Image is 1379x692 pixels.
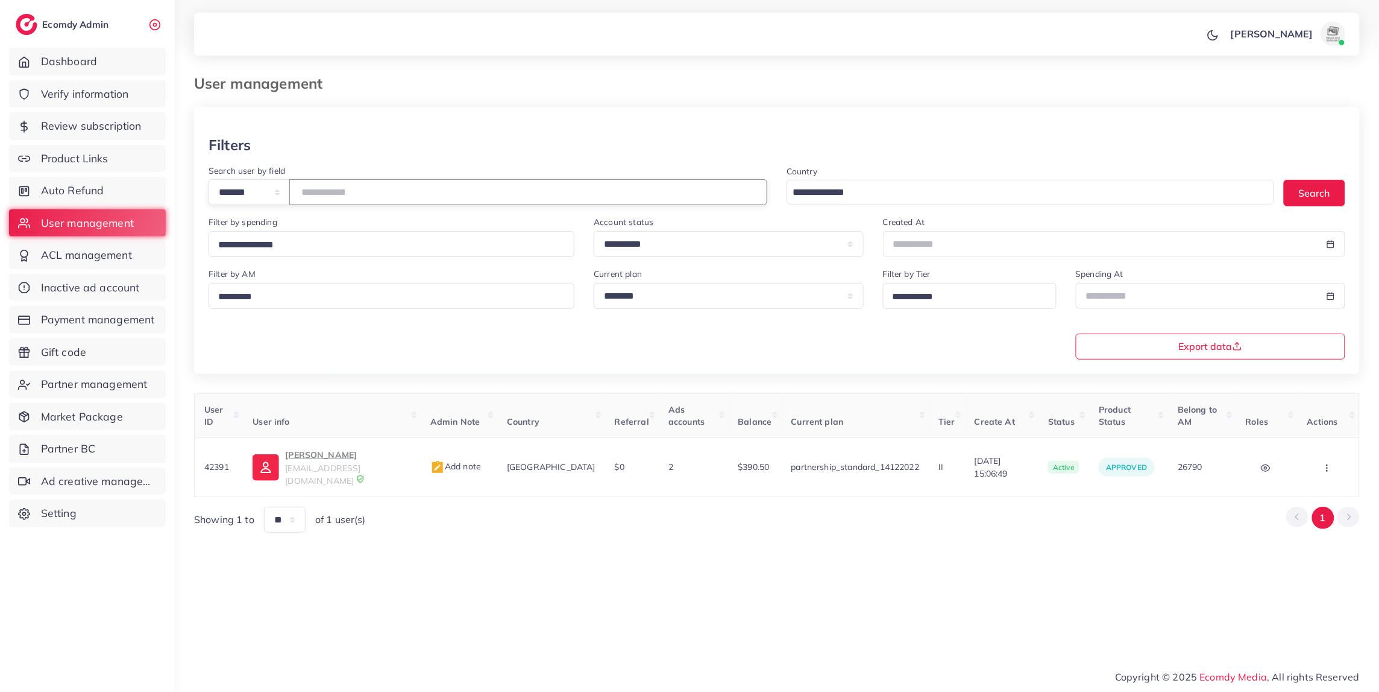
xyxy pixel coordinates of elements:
div: Search for option [883,283,1057,309]
a: Market Package [9,403,166,431]
span: Review subscription [41,118,142,134]
a: User management [9,209,166,237]
a: [PERSON_NAME]avatar [1224,22,1350,46]
span: Actions [1307,416,1338,427]
div: Search for option [209,231,574,257]
label: Filter by Tier [883,268,931,280]
span: of 1 user(s) [315,513,366,527]
span: Product Status [1099,404,1131,427]
span: Auto Refund [41,183,104,198]
span: User management [41,215,134,231]
a: Inactive ad account [9,274,166,302]
button: Search [1284,180,1345,206]
label: Filter by spending [209,216,277,228]
img: admin_note.cdd0b510.svg [430,460,445,475]
span: 42391 [204,462,229,472]
span: Belong to AM [1178,404,1217,427]
span: Gift code [41,344,86,360]
span: Ads accounts [668,404,705,427]
a: Ad creative management [9,468,166,495]
h3: Filters [209,136,251,154]
span: Verify information [41,86,129,102]
span: Ad creative management [41,474,157,489]
img: 9CAL8B2pu8EFxCJHYAAAAldEVYdGRhdGU6Y3JlYXRlADIwMjItMTItMDlUMDQ6NTg6MzkrMDA6MDBXSlgLAAAAJXRFWHRkYXR... [356,475,365,483]
span: Inactive ad account [41,280,140,296]
a: [PERSON_NAME][EMAIL_ADDRESS][DOMAIN_NAME] [253,448,411,487]
a: Gift code [9,338,166,366]
span: [GEOGRAPHIC_DATA] [507,462,595,472]
span: Admin Note [430,416,480,427]
a: ACL management [9,241,166,269]
span: Roles [1246,416,1269,427]
span: Showing 1 to [194,513,254,527]
span: active [1048,461,1079,474]
button: Export data [1076,334,1346,360]
ul: Pagination [1286,507,1360,529]
a: Ecomdy Media [1200,671,1267,683]
span: Partner BC [41,441,96,457]
span: , All rights Reserved [1267,670,1360,684]
label: Created At [883,216,925,228]
input: Search for option [214,236,559,255]
img: logo [16,14,37,35]
span: Partner management [41,376,148,392]
span: 26790 [1178,462,1202,472]
span: Setting [41,506,77,521]
label: Account status [594,216,653,228]
a: logoEcomdy Admin [16,14,112,35]
input: Search for option [214,288,559,306]
a: Setting [9,500,166,527]
label: Spending At [1076,268,1124,280]
input: Search for option [888,288,1041,306]
a: Verify information [9,80,166,108]
span: Export data [1179,341,1242,351]
span: User ID [204,404,224,427]
span: approved [1106,463,1147,472]
a: Review subscription [9,112,166,140]
span: Product Links [41,151,108,167]
a: Auto Refund [9,177,166,205]
img: avatar [1321,22,1345,46]
span: $0 [615,462,624,472]
span: [DATE] 15:06:49 [975,455,1029,480]
span: [EMAIL_ADDRESS][DOMAIN_NAME] [285,463,360,486]
span: Status [1048,416,1075,427]
img: ic-user-info.36bf1079.svg [253,454,279,481]
span: ACL management [41,247,132,263]
input: Search for option [788,183,1258,202]
span: Referral [615,416,649,427]
span: Copyright © 2025 [1115,670,1360,684]
span: Add note [430,461,481,472]
span: Current plan [791,416,844,427]
label: Search user by field [209,165,285,177]
a: Product Links [9,145,166,173]
span: Payment management [41,312,155,328]
span: User info [253,416,289,427]
a: Dashboard [9,48,166,75]
span: Country [507,416,539,427]
p: [PERSON_NAME] [285,448,411,462]
div: Search for option [787,180,1274,205]
span: $390.50 [738,462,770,472]
span: partnership_standard_14122022 [791,462,920,472]
a: Partner BC [9,435,166,463]
span: Create At [975,416,1015,427]
label: Current plan [594,268,642,280]
a: Payment management [9,306,166,334]
span: Market Package [41,409,123,425]
label: Filter by AM [209,268,256,280]
p: [PERSON_NAME] [1231,27,1313,41]
a: Partner management [9,370,166,398]
button: Go to page 1 [1312,507,1334,529]
h2: Ecomdy Admin [42,19,112,30]
span: Balance [738,416,772,427]
h3: User management [194,75,332,92]
div: Search for option [209,283,574,309]
label: Country [787,165,817,177]
span: 2 [668,462,673,472]
span: Dashboard [41,54,97,69]
span: II [938,462,943,472]
span: Tier [938,416,955,427]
